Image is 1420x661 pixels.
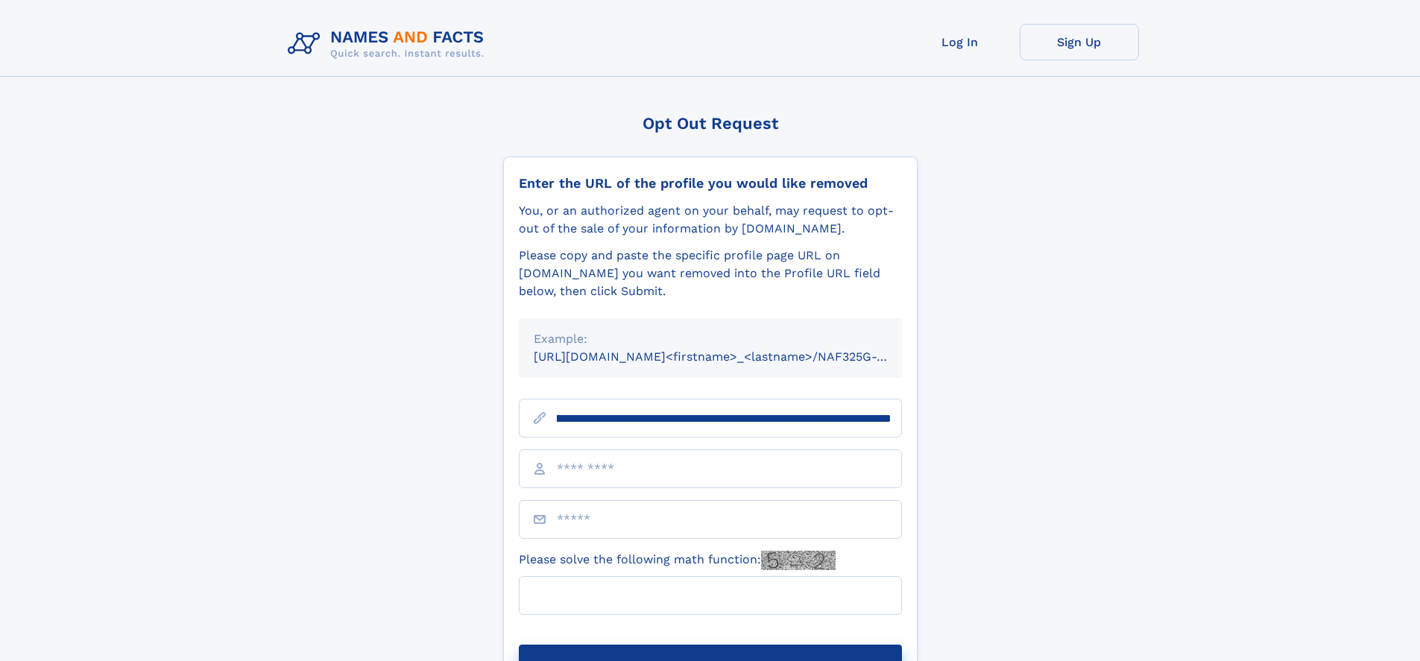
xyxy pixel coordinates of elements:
[1020,24,1139,60] a: Sign Up
[519,202,902,238] div: You, or an authorized agent on your behalf, may request to opt-out of the sale of your informatio...
[519,175,902,192] div: Enter the URL of the profile you would like removed
[503,114,918,133] div: Opt Out Request
[519,247,902,300] div: Please copy and paste the specific profile page URL on [DOMAIN_NAME] you want removed into the Pr...
[900,24,1020,60] a: Log In
[534,350,930,364] small: [URL][DOMAIN_NAME]<firstname>_<lastname>/NAF325G-xxxxxxxx
[519,551,836,570] label: Please solve the following math function:
[282,24,496,64] img: Logo Names and Facts
[534,330,887,348] div: Example:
